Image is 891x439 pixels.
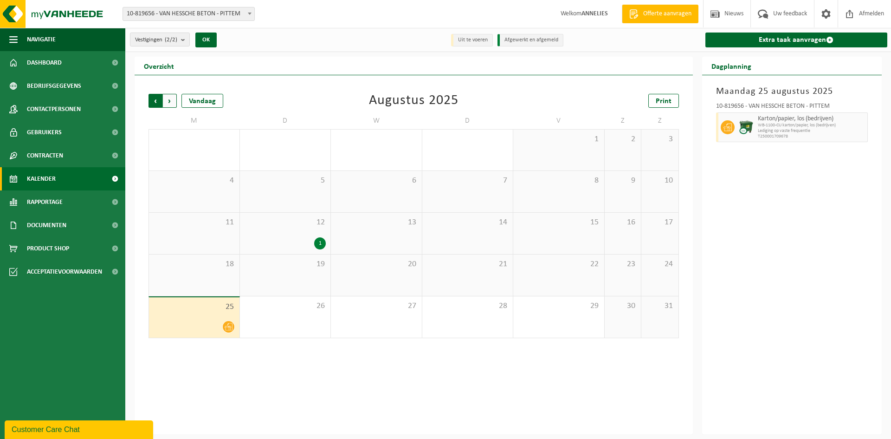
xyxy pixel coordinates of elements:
[605,112,642,129] td: Z
[165,37,177,43] count: (2/2)
[245,259,326,269] span: 19
[518,134,600,144] span: 1
[739,120,753,134] img: WB-1100-CU
[716,103,868,112] div: 10-819656 - VAN HESSCHE BETON - PITTEM
[27,98,81,121] span: Contactpersonen
[27,28,56,51] span: Navigatie
[27,121,62,144] span: Gebruikers
[369,94,458,108] div: Augustus 2025
[609,301,637,311] span: 30
[154,217,235,228] span: 11
[705,33,888,47] a: Extra taak aanvragen
[646,217,673,228] span: 17
[336,259,417,269] span: 20
[646,301,673,311] span: 31
[518,176,600,186] span: 8
[427,217,509,228] span: 14
[148,94,162,108] span: Vorige
[331,112,422,129] td: W
[240,112,331,129] td: D
[646,259,673,269] span: 24
[758,123,865,128] span: WB-1100-CU karton/papier, los (bedrijven)
[154,176,235,186] span: 4
[641,112,678,129] td: Z
[656,98,671,105] span: Print
[27,190,63,214] span: Rapportage
[336,176,417,186] span: 6
[27,214,66,237] span: Documenten
[27,74,81,98] span: Bedrijfsgegevens
[518,217,600,228] span: 15
[27,237,69,260] span: Product Shop
[648,94,679,108] a: Print
[427,259,509,269] span: 21
[646,134,673,144] span: 3
[123,7,254,20] span: 10-819656 - VAN HESSCHE BETON - PITTEM
[135,33,177,47] span: Vestigingen
[702,57,761,75] h2: Dagplanning
[154,259,235,269] span: 18
[646,176,673,186] span: 10
[148,112,240,129] td: M
[135,57,183,75] h2: Overzicht
[609,134,637,144] span: 2
[758,134,865,139] span: T250001709678
[758,115,865,123] span: Karton/papier, los (bedrijven)
[336,217,417,228] span: 13
[195,33,217,47] button: OK
[497,34,563,46] li: Afgewerkt en afgemeld
[27,260,102,283] span: Acceptatievoorwaarden
[27,167,56,190] span: Kalender
[716,85,868,98] h3: Maandag 25 augustus 2025
[245,217,326,228] span: 12
[123,7,255,21] span: 10-819656 - VAN HESSCHE BETON - PITTEM
[581,10,608,17] strong: ANNELIES
[518,259,600,269] span: 22
[758,128,865,134] span: Lediging op vaste frequentie
[641,9,694,19] span: Offerte aanvragen
[130,33,190,46] button: Vestigingen(2/2)
[422,112,514,129] td: D
[451,34,493,46] li: Uit te voeren
[27,51,62,74] span: Dashboard
[609,176,637,186] span: 9
[518,301,600,311] span: 29
[181,94,223,108] div: Vandaag
[245,301,326,311] span: 26
[245,176,326,186] span: 5
[427,176,509,186] span: 7
[314,237,326,249] div: 1
[427,301,509,311] span: 28
[5,419,155,439] iframe: chat widget
[154,302,235,312] span: 25
[163,94,177,108] span: Volgende
[609,259,637,269] span: 23
[27,144,63,167] span: Contracten
[336,301,417,311] span: 27
[622,5,698,23] a: Offerte aanvragen
[609,217,637,228] span: 16
[513,112,605,129] td: V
